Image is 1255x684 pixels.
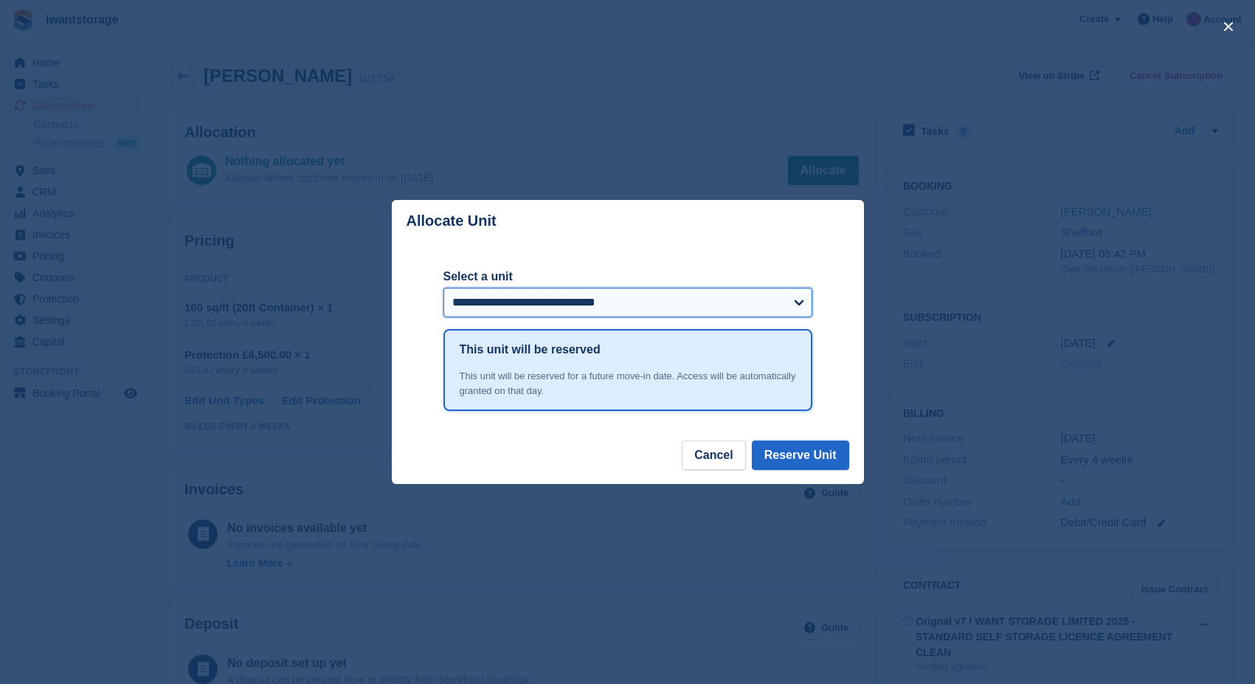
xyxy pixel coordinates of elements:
[407,213,497,229] p: Allocate Unit
[443,268,812,286] label: Select a unit
[682,441,745,470] button: Cancel
[752,441,849,470] button: Reserve Unit
[460,369,796,398] div: This unit will be reserved for a future move-in date. Access will be automatically granted on tha...
[460,341,601,359] h1: This unit will be reserved
[1217,15,1240,38] button: close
